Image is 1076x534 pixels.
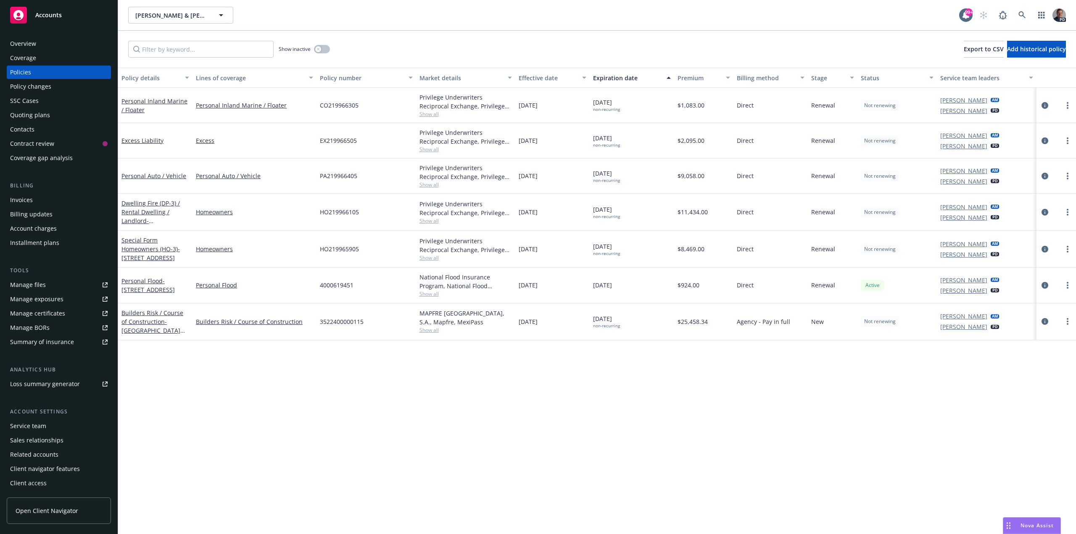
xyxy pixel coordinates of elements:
[419,309,512,326] div: MAPFRE [GEOGRAPHIC_DATA], S.A., Mapfre, MexiPass
[320,208,359,216] span: HO219966105
[10,193,33,207] div: Invoices
[7,292,111,306] span: Manage exposures
[737,74,795,82] div: Billing method
[419,326,512,334] span: Show all
[811,317,824,326] span: New
[1033,7,1050,24] a: Switch app
[593,142,620,148] div: non-recurring
[937,68,1036,88] button: Service team leaders
[593,323,620,329] div: non-recurring
[737,136,754,145] span: Direct
[7,307,111,320] a: Manage certificates
[965,8,973,16] div: 99+
[737,208,754,216] span: Direct
[1003,518,1014,534] div: Drag to move
[196,136,313,145] a: Excess
[10,307,65,320] div: Manage certificates
[121,217,175,234] span: - [STREET_ADDRESS]
[811,245,835,253] span: Renewal
[1063,171,1073,181] a: more
[940,286,987,295] a: [PERSON_NAME]
[940,177,987,186] a: [PERSON_NAME]
[10,123,34,136] div: Contacts
[1040,171,1050,181] a: circleInformation
[279,45,311,53] span: Show inactive
[811,171,835,180] span: Renewal
[678,317,708,326] span: $25,458.34
[808,68,857,88] button: Stage
[864,245,896,253] span: Not renewing
[419,163,512,181] div: Privilege Underwriters Reciprocal Exchange, Privilege Underwriters Reciprocal Exchange (PURE)
[964,45,1004,53] span: Export to CSV
[419,254,512,261] span: Show all
[121,172,186,180] a: Personal Auto / Vehicle
[733,68,808,88] button: Billing method
[737,317,790,326] span: Agency - Pay in full
[35,12,62,18] span: Accounts
[964,41,1004,58] button: Export to CSV
[864,172,896,180] span: Not renewing
[135,11,208,20] span: [PERSON_NAME] & [PERSON_NAME]
[419,200,512,217] div: Privilege Underwriters Reciprocal Exchange, Privilege Underwriters Reciprocal Exchange (PURE)
[121,277,175,294] span: - [STREET_ADDRESS]
[593,98,620,112] span: [DATE]
[196,74,304,82] div: Lines of coverage
[128,7,233,24] button: [PERSON_NAME] & [PERSON_NAME]
[316,68,416,88] button: Policy number
[940,250,987,259] a: [PERSON_NAME]
[940,213,987,222] a: [PERSON_NAME]
[419,181,512,188] span: Show all
[7,208,111,221] a: Billing updates
[678,245,704,253] span: $8,469.00
[10,419,46,433] div: Service team
[419,237,512,254] div: Privilege Underwriters Reciprocal Exchange, Privilege Underwriters Reciprocal Exchange (PURE)
[320,245,359,253] span: HO219965905
[10,278,46,292] div: Manage files
[1040,100,1050,110] a: circleInformation
[10,208,53,221] div: Billing updates
[419,273,512,290] div: National Flood Insurance Program, National Flood Insurance Program (NFIP)
[7,182,111,190] div: Billing
[678,281,699,289] span: $924.00
[1063,316,1073,326] a: more
[128,41,274,58] input: Filter by keyword...
[320,74,403,82] div: Policy number
[519,245,538,253] span: [DATE]
[121,97,187,114] a: Personal Inland Marine / Floater
[1003,517,1061,534] button: Nova Assist
[121,245,180,262] span: - [STREET_ADDRESS]
[416,68,515,88] button: Market details
[7,66,111,79] a: Policies
[940,239,987,248] a: [PERSON_NAME]
[737,281,754,289] span: Direct
[7,408,111,416] div: Account settings
[196,171,313,180] a: Personal Auto / Vehicle
[1040,316,1050,326] a: circleInformation
[10,137,54,150] div: Contract review
[10,448,58,461] div: Related accounts
[940,131,987,140] a: [PERSON_NAME]
[519,317,538,326] span: [DATE]
[940,276,987,284] a: [PERSON_NAME]
[419,110,512,118] span: Show all
[7,80,111,93] a: Policy changes
[678,74,721,82] div: Premium
[7,266,111,275] div: Tools
[320,101,359,110] span: CO219966305
[10,335,74,349] div: Summary of insurance
[737,101,754,110] span: Direct
[7,94,111,108] a: SSC Cases
[940,96,987,105] a: [PERSON_NAME]
[857,68,937,88] button: Status
[678,101,704,110] span: $1,083.00
[593,281,612,289] span: [DATE]
[1052,8,1066,22] img: photo
[7,462,111,476] a: Client navigator features
[419,93,512,110] div: Privilege Underwriters Reciprocal Exchange, Privilege Underwriters Reciprocal Exchange (PURE)
[121,236,180,262] a: Special Form Homeowners (HO-3)
[811,281,835,289] span: Renewal
[811,208,835,216] span: Renewal
[121,74,180,82] div: Policy details
[1040,244,1050,254] a: circleInformation
[10,66,31,79] div: Policies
